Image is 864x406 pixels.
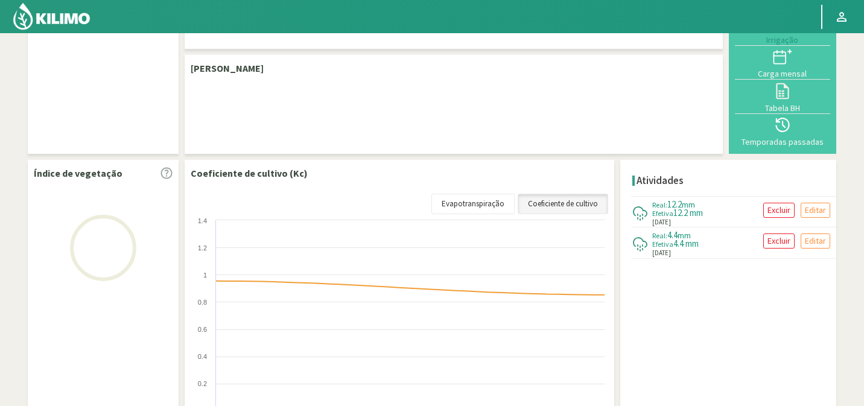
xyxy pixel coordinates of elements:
[652,231,667,240] span: Real:
[637,175,684,186] h4: Atividades
[203,271,207,279] text: 1
[518,194,608,214] a: Coeficiente de cultivo
[652,200,667,209] span: Real:
[735,114,830,148] button: Temporadas passadas
[735,80,830,113] button: Tabela BH
[801,203,830,218] button: Editar
[801,233,830,249] button: Editar
[12,2,91,31] img: Kilimo
[673,207,703,218] span: 12.2 mm
[191,166,308,180] p: Coeficiente de cultivo (Kc)
[682,199,695,210] span: mm
[198,217,207,224] text: 1.4
[652,239,673,249] span: Efetiva
[191,61,264,75] p: [PERSON_NAME]
[198,326,207,333] text: 0.6
[763,203,795,218] button: Excluir
[763,233,795,249] button: Excluir
[767,234,790,248] p: Excluir
[652,209,673,218] span: Efetiva
[667,229,678,241] span: 4.4
[767,203,790,217] p: Excluir
[673,238,699,249] span: 4.4 mm
[652,217,671,227] span: [DATE]
[198,380,207,387] text: 0.2
[198,353,207,360] text: 0.4
[667,198,682,210] span: 12.2
[805,234,826,248] p: Editar
[739,36,827,44] div: Irrigação
[739,69,827,78] div: Carga mensal
[735,46,830,80] button: Carga mensal
[198,299,207,306] text: 0.8
[34,166,122,180] p: Índice de vegetação
[739,104,827,112] div: Tabela BH
[739,138,827,146] div: Temporadas passadas
[652,248,671,258] span: [DATE]
[431,194,515,214] a: Evapotranspiração
[198,244,207,252] text: 1.2
[678,230,691,241] span: mm
[43,188,164,308] img: Loading...
[805,203,826,217] p: Editar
